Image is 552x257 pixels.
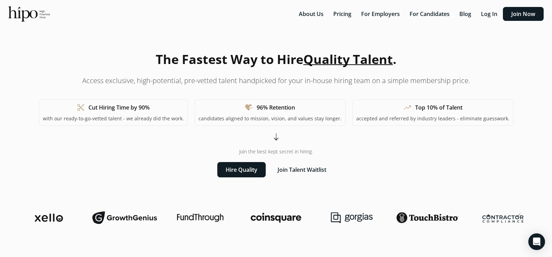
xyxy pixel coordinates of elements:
img: coinsquare-logo [251,213,301,223]
a: Join Now [503,10,544,18]
button: Blog [455,7,475,21]
p: Access exclusive, high-potential, pre-vetted talent handpicked for your in-house hiring team on a... [82,76,470,86]
h1: The Fastest Way to Hire . [156,50,396,69]
p: accepted and referred by industry leaders - eliminate guesswork. [356,115,510,122]
button: Join Talent Waitlist [269,162,335,177]
span: arrow_cool_down [272,133,280,141]
a: For Employers [357,10,405,18]
div: Open Intercom Messenger [528,233,545,250]
span: content_cut [77,103,85,112]
img: touchbistro-logo [396,212,458,223]
img: official-logo [8,6,50,22]
a: For Candidates [405,10,455,18]
button: For Candidates [405,7,454,21]
p: candidates aligned to mission, vision, and values stay longer. [199,115,342,122]
a: Pricing [329,10,357,18]
a: Blog [455,10,477,18]
span: heart_check [245,103,253,112]
img: gorgias-logo [331,212,373,223]
button: Hire Quality [217,162,266,177]
button: Log In [477,7,502,21]
img: growthgenius-logo [92,211,157,225]
button: About Us [295,7,328,21]
img: fundthrough-logo [177,214,224,222]
h1: Top 10% of Talent [415,103,462,112]
button: Join Now [503,7,544,21]
img: contractor-compliance-logo [482,213,523,223]
p: with our ready-to-go-vetted talent - we already did the work. [43,115,184,122]
button: For Employers [357,7,404,21]
span: Quality Talent [303,51,393,68]
span: Join the best kept secret in hiring. [239,148,313,155]
h1: Cut Hiring Time by 90% [88,103,150,112]
button: Pricing [329,7,356,21]
a: About Us [295,10,329,18]
img: xello-logo [35,214,63,222]
span: trending_up [403,103,412,112]
a: Log In [477,10,503,18]
h1: 96% Retention [257,103,295,112]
